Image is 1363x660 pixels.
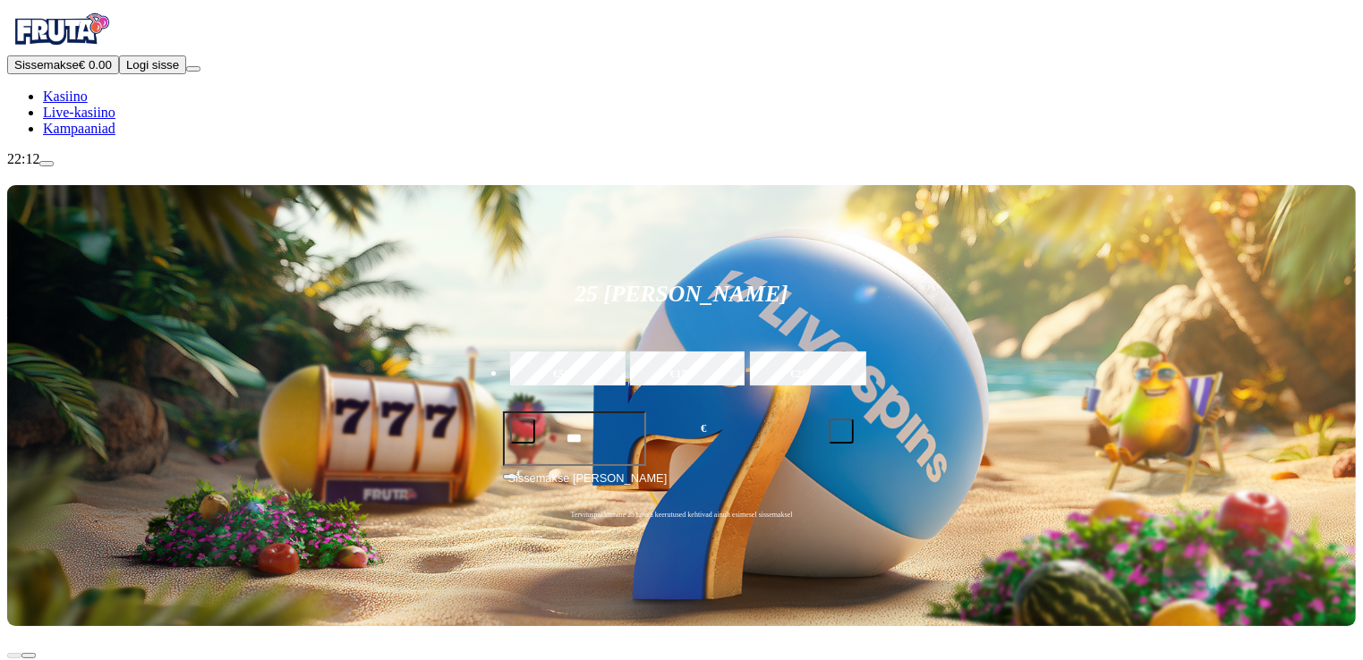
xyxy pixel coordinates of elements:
button: prev slide [7,653,21,658]
button: next slide [21,653,36,658]
span: Logi sisse [126,58,179,72]
button: live-chat [39,161,54,166]
button: Logi sisse [119,55,186,74]
button: minus icon [510,419,535,444]
img: Fruta [7,7,115,52]
nav: Primary [7,7,1356,137]
span: € [517,468,523,478]
label: €50 [506,349,618,401]
span: 22:12 [7,151,39,166]
span: Sissemakse [PERSON_NAME] [508,470,668,502]
a: Live-kasiino [43,105,115,120]
button: Sissemakse [PERSON_NAME] [503,469,861,503]
a: Kasiino [43,89,88,104]
a: Kampaaniad [43,121,115,136]
label: €150 [626,349,738,401]
button: menu [186,66,200,72]
span: € 0.00 [79,58,112,72]
nav: Main menu [7,89,1356,137]
button: Sissemakseplus icon€ 0.00 [7,55,119,74]
button: plus icon [829,419,854,444]
label: €250 [745,349,858,401]
a: Fruta [7,39,115,55]
span: € [701,420,706,437]
span: Sissemakse [14,58,79,72]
